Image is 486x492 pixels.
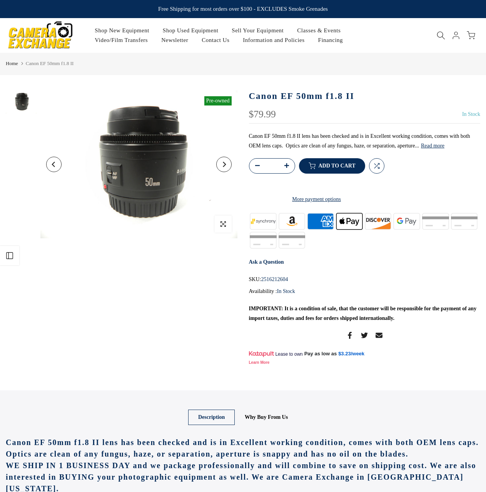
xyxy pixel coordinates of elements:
[249,231,278,249] img: shopify pay
[299,158,365,174] button: Add to cart
[249,360,270,365] a: Learn More
[249,274,481,284] div: SKU:
[249,306,477,321] strong: IMPORTANT: It is a condition of sale, that the customer will be responsible for the payment of an...
[6,438,479,447] strong: Canon EF 50mm f1.8 II lens has been checked and is in Excellent working condition, comes with bot...
[338,350,364,357] a: $3.23/week
[392,212,421,231] img: google pay
[216,157,232,172] button: Next
[304,350,337,357] span: Pay as low as
[249,90,481,102] h1: Canon EF 50mm f1.8 II
[235,410,298,425] a: Why Buy From Us
[335,212,364,231] img: apple pay
[319,163,356,169] span: Add to cart
[306,212,335,231] img: american express
[225,26,291,35] a: Sell Your Equipment
[158,6,328,12] strong: Free Shipping for most orders over $100 - EXCLUDES Smoke Grenades
[6,60,18,67] a: Home
[195,35,236,45] a: Contact Us
[361,331,368,340] a: Share on Twitter
[46,157,62,172] button: Previous
[421,142,444,149] button: Read more
[26,60,74,66] span: Canon EF 50mm f1.8 II
[88,35,155,45] a: Video/Film Transfers
[155,35,195,45] a: Newsletter
[462,111,480,117] span: In Stock
[6,450,409,458] strong: Optics are clean of any fungus, haze, or separation, aperture is snappy and has no oil on the bla...
[364,212,392,231] img: discover
[376,331,382,340] a: Share on Email
[275,351,302,357] span: Lease to own
[450,212,479,231] img: paypal
[261,274,288,284] span: 2516212604
[346,331,353,340] a: Share on Facebook
[40,90,237,238] img: Canon EF 50mm f1.8 II Lenses Small Format - Canon EOS Mount Lenses - Canon EF Full Frame Lenses C...
[188,410,235,425] a: Description
[6,90,37,114] img: Canon EF 50mm f1.8 II Lenses Small Format - Canon EOS Mount Lenses - Canon EF Full Frame Lenses C...
[249,109,276,119] div: $79.99
[291,26,347,35] a: Classes & Events
[421,212,450,231] img: master
[249,194,384,204] a: More payment options
[277,212,306,231] img: amazon payments
[311,35,350,45] a: Financing
[156,26,225,35] a: Shop Used Equipment
[249,259,284,265] a: Ask a Question
[249,131,481,151] p: Canon EF 50mm f1.8 II lens has been checked and is in Excellent working condition, comes with bot...
[249,286,481,296] div: Availability :
[277,288,295,294] span: In Stock
[236,35,311,45] a: Information and Policies
[277,231,306,249] img: visa
[88,26,156,35] a: Shop New Equipment
[249,212,278,231] img: synchrony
